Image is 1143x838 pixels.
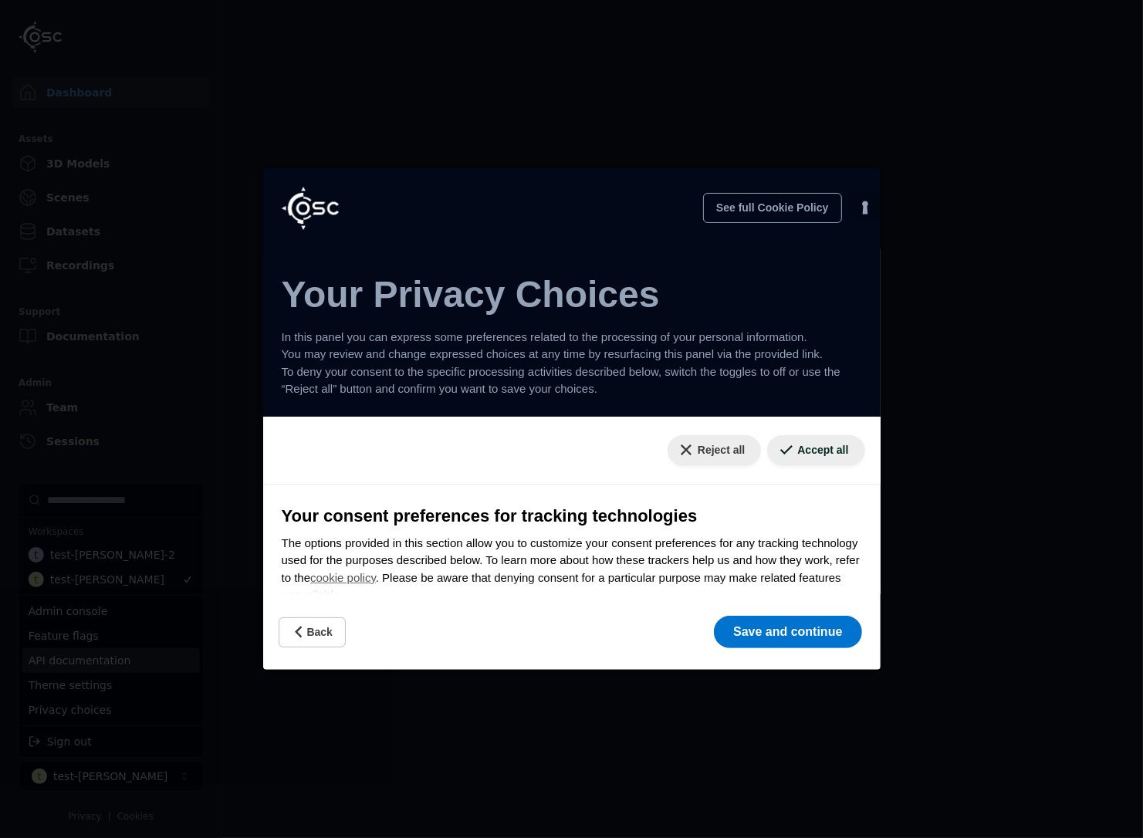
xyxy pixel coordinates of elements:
[50,547,175,563] div: test-[PERSON_NAME]-2
[714,616,861,648] button: Save and continue
[22,521,200,542] div: Workspaces
[29,547,44,563] div: t
[22,599,200,623] div: Admin console
[19,483,203,595] div: Suggestions
[22,623,200,648] div: Feature flags
[19,726,203,757] div: Suggestions
[279,617,346,647] button: Back
[50,572,164,587] div: test-[PERSON_NAME]
[22,648,200,673] div: API documentation
[19,596,203,725] div: Suggestions
[29,572,44,587] div: t
[22,673,200,698] div: Theme settings
[22,729,200,754] div: Sign out
[22,698,200,722] div: Privacy choices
